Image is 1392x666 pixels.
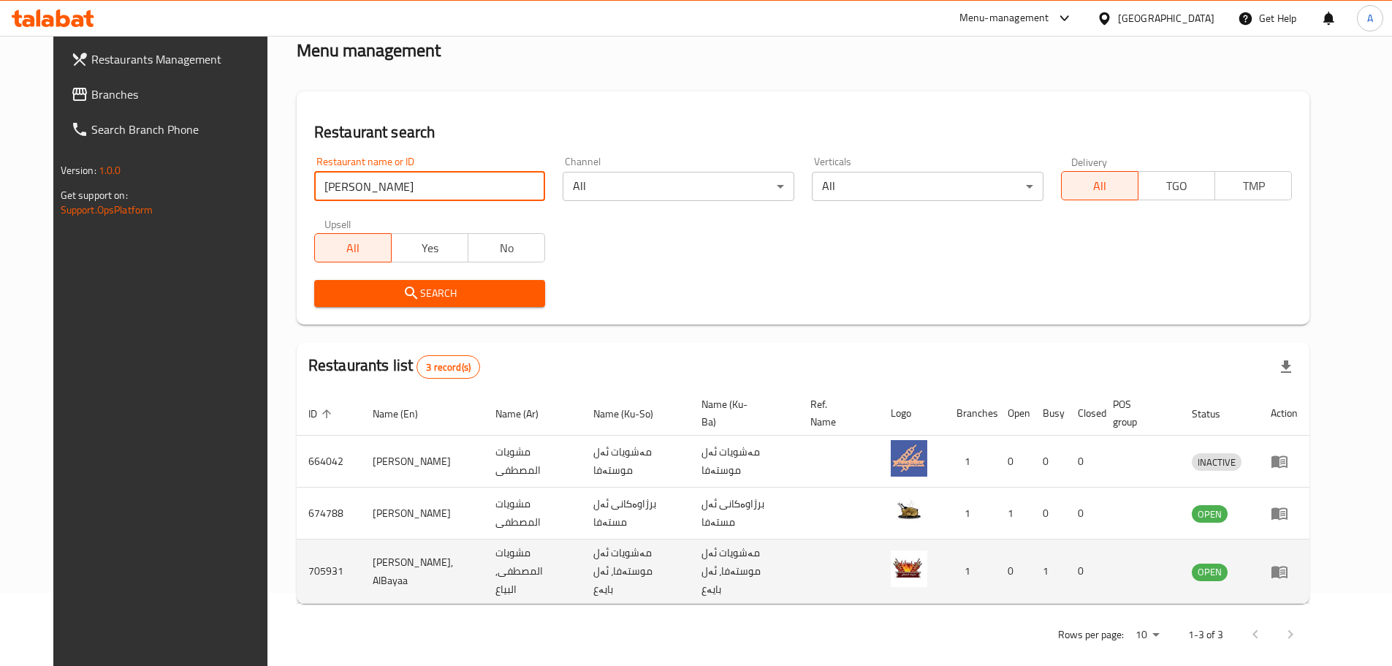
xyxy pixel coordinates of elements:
[61,200,153,219] a: Support.OpsPlatform
[810,396,862,431] span: Ref. Name
[1192,564,1228,580] span: OPEN
[1058,626,1124,644] p: Rows per page:
[308,405,336,423] span: ID
[891,492,927,529] img: Al Mustafa Grills
[996,436,1031,488] td: 0
[61,186,128,205] span: Get support on:
[1066,436,1101,488] td: 0
[297,39,441,62] h2: Menu management
[1031,488,1066,540] td: 0
[417,355,480,379] div: Total records count
[314,121,1293,143] h2: Restaurant search
[297,488,361,540] td: 674788
[398,238,463,259] span: Yes
[1192,453,1241,471] div: INACTIVE
[1271,453,1298,470] div: Menu
[1192,506,1228,523] span: OPEN
[582,436,690,488] td: مەشویات ئەل موستەفا
[91,50,274,68] span: Restaurants Management
[314,280,546,307] button: Search
[484,436,582,488] td: مشويات المصطفى
[61,161,96,180] span: Version:
[1192,505,1228,523] div: OPEN
[1130,624,1165,646] div: Rows per page:
[996,540,1031,604] td: 0
[891,550,927,587] img: Al Mustafa Grills, AlBayaa
[1259,391,1309,436] th: Action
[321,238,386,259] span: All
[59,42,286,77] a: Restaurants Management
[1192,454,1241,471] span: INACTIVE
[879,391,945,436] th: Logo
[297,436,361,488] td: 664042
[91,121,274,138] span: Search Branch Phone
[1031,436,1066,488] td: 0
[812,172,1043,201] div: All
[1031,540,1066,604] td: 1
[1068,175,1133,197] span: All
[1118,10,1214,26] div: [GEOGRAPHIC_DATA]
[690,488,798,540] td: برژاوەکانی ئەل مستەفا
[945,436,996,488] td: 1
[1031,391,1066,436] th: Busy
[690,436,798,488] td: مەشویات ئەل موستەفا
[996,488,1031,540] td: 1
[690,540,798,604] td: مەشویات ئەل موستەفا، ئەل بایەع
[582,488,690,540] td: برژاوەکانی ئەل مستەفا
[1138,171,1215,200] button: TGO
[1061,171,1138,200] button: All
[484,540,582,604] td: مشويات المصطفى, البياع
[701,396,780,431] span: Name (Ku-Ba)
[1113,396,1163,431] span: POS group
[59,112,286,147] a: Search Branch Phone
[495,405,558,423] span: Name (Ar)
[1269,349,1304,385] div: Export file
[1066,540,1101,604] td: 0
[582,540,690,604] td: مەشویات ئەل موستەفا، ئەل بایەع
[474,238,539,259] span: No
[959,10,1049,27] div: Menu-management
[361,540,484,604] td: [PERSON_NAME], AlBayaa
[91,86,274,103] span: Branches
[1066,391,1101,436] th: Closed
[361,436,484,488] td: [PERSON_NAME]
[373,405,437,423] span: Name (En)
[593,405,672,423] span: Name (Ku-So)
[417,360,479,374] span: 3 record(s)
[1367,10,1373,26] span: A
[1271,504,1298,522] div: Menu
[1144,175,1209,197] span: TGO
[59,77,286,112] a: Branches
[314,233,392,262] button: All
[314,172,546,201] input: Search for restaurant name or ID..
[563,172,794,201] div: All
[484,488,582,540] td: مشويات المصطفى
[1192,405,1239,423] span: Status
[324,219,351,229] label: Upsell
[945,540,996,604] td: 1
[468,233,545,262] button: No
[945,488,996,540] td: 1
[945,391,996,436] th: Branches
[891,440,927,477] img: Al Mustafa Grills
[1071,156,1108,167] label: Delivery
[391,233,468,262] button: Yes
[297,540,361,604] td: 705931
[1221,175,1286,197] span: TMP
[326,284,534,303] span: Search
[996,391,1031,436] th: Open
[297,391,1310,604] table: enhanced table
[361,488,484,540] td: [PERSON_NAME]
[1214,171,1292,200] button: TMP
[1066,488,1101,540] td: 0
[99,161,121,180] span: 1.0.0
[1188,626,1223,644] p: 1-3 of 3
[308,355,480,379] h2: Restaurants list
